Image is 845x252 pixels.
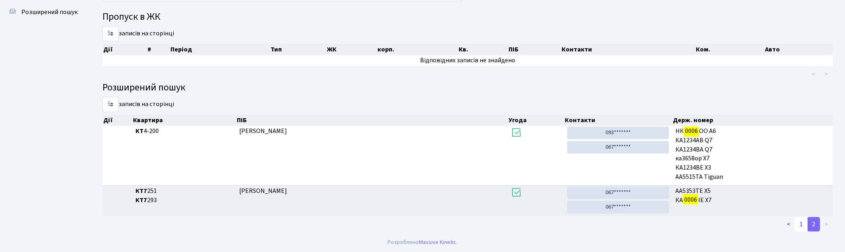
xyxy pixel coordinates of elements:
[103,97,119,112] select: записів на сторінці
[135,196,147,205] b: КТ7
[103,55,833,66] td: Відповідних записів не знайдено
[458,44,508,55] th: Кв.
[561,44,695,55] th: Контакти
[675,186,830,205] span: АА5353ТЕ X5 КА ІЕ X7
[675,127,830,182] span: НК ОО A6 КА1234АВ Q7 КА1234ВА Q7 ка3658ор X7 КА1234ВЕ X3 АА5515ТА Tiguan
[103,82,833,94] h4: Розширений пошук
[135,127,233,136] span: 4-200
[236,115,508,126] th: ПІБ
[135,127,144,135] b: КТ
[508,44,561,55] th: ПІБ
[103,26,119,41] select: записів на сторінці
[782,217,795,232] a: <
[239,186,287,195] span: [PERSON_NAME]
[683,194,698,205] mark: 0006
[133,115,236,126] th: Квартира
[21,8,78,16] span: Розширений пошук
[103,26,174,41] label: записів на сторінці
[4,4,84,20] a: Розширений пошук
[377,44,458,55] th: корп.
[684,125,699,137] mark: 0006
[147,44,170,55] th: #
[795,217,808,232] a: 1
[270,44,326,55] th: Тип
[764,44,833,55] th: Авто
[326,44,377,55] th: ЖК
[508,115,564,126] th: Угода
[103,97,174,112] label: записів на сторінці
[695,44,764,55] th: Ком.
[135,186,233,205] span: 251 293
[564,115,672,126] th: Контакти
[170,44,270,55] th: Період
[419,238,456,246] a: Massive Kinetic
[388,238,457,247] div: Розроблено .
[135,186,147,195] b: КТ7
[103,44,147,55] th: Дії
[103,115,133,126] th: Дії
[672,115,833,126] th: Держ. номер
[807,217,820,232] a: 2
[103,11,833,23] h4: Пропуск в ЖК
[239,127,287,135] span: [PERSON_NAME]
